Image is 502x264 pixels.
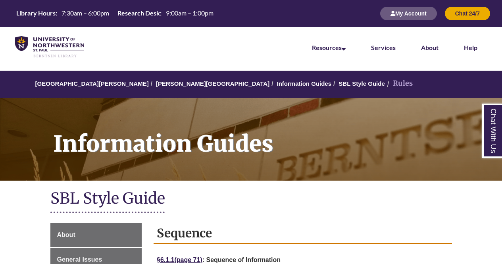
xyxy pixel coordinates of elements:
a: Information Guides [277,80,331,87]
a: [GEOGRAPHIC_DATA][PERSON_NAME] [35,80,149,87]
button: Chat 24/7 [445,7,490,20]
button: My Account [380,7,437,20]
h1: Information Guides [44,98,502,170]
a: About [50,223,142,247]
span: About [57,231,75,238]
a: [PERSON_NAME][GEOGRAPHIC_DATA] [156,80,269,87]
th: Research Desk: [114,9,163,17]
span: 9:00am – 1:00pm [166,9,213,17]
th: Library Hours: [13,9,58,17]
strong: : Sequence of Information [174,256,281,263]
h2: Sequence [154,223,452,244]
table: Hours Today [13,9,217,17]
a: Chat 24/7 [445,10,490,17]
a: Services [371,44,396,51]
span: 7:30am – 6:00pm [62,9,109,17]
img: UNWSP Library Logo [15,36,84,58]
a: My Account [380,10,437,17]
a: About [421,44,439,51]
a: Hours Today [13,9,217,18]
a: Help [464,44,477,51]
a: §6.1.1 [157,256,174,263]
span: General Issues [57,256,102,263]
li: Rules [385,78,413,89]
h1: SBL Style Guide [50,189,452,210]
a: Resources [312,44,346,51]
a: SBL Style Guide [339,80,385,87]
a: (page 71) [174,256,202,263]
